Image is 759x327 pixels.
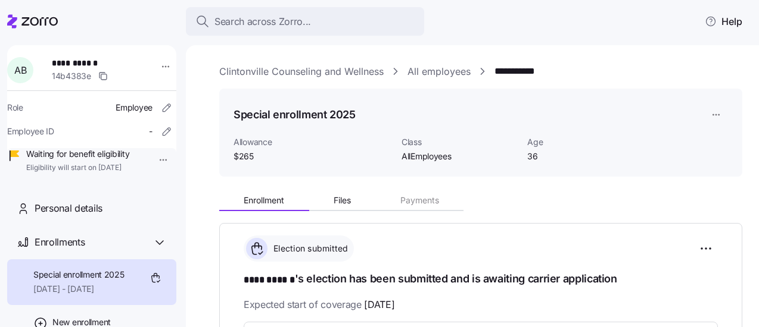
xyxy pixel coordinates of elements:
[149,125,153,137] span: -
[7,102,23,114] span: Role
[527,136,644,148] span: Age
[214,14,311,29] span: Search across Zorro...
[234,107,356,122] h1: Special enrollment 2025
[234,136,392,148] span: Allowance
[26,163,129,173] span: Eligibility will start on [DATE]
[402,150,518,162] span: AllEmployees
[402,136,518,148] span: Class
[527,150,644,162] span: 36
[26,148,129,160] span: Waiting for benefit eligibility
[219,64,384,79] a: Clintonville Counseling and Wellness
[33,269,125,281] span: Special enrollment 2025
[408,64,471,79] a: All employees
[705,14,742,29] span: Help
[334,196,351,205] span: Files
[35,235,85,250] span: Enrollments
[234,150,392,162] span: $265
[116,102,153,114] span: Employee
[186,7,424,36] button: Search across Zorro...
[270,243,349,254] span: Election submitted
[52,70,91,82] span: 14b4383e
[695,10,752,33] button: Help
[33,283,125,295] span: [DATE] - [DATE]
[400,196,439,205] span: Payments
[244,196,284,205] span: Enrollment
[14,65,26,75] span: A B
[35,201,102,216] span: Personal details
[244,297,394,312] span: Expected start of coverage
[244,271,718,288] h1: 's election has been submitted and is awaiting carrier application
[364,297,394,312] span: [DATE]
[7,125,54,137] span: Employee ID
